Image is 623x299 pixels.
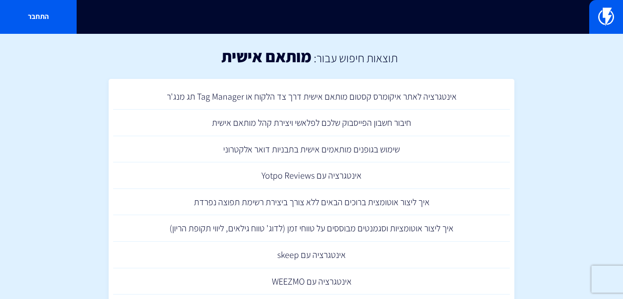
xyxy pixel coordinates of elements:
a: אינטגרציה עם WEEZMO [113,268,510,295]
a: חיבור חשבון הפייסבוק שלכם לפלאשי ויצירת קהל מותאם אישית [113,110,510,136]
a: אינטגרציה לאתר איקומרס קסטום מותאם אישית דרך צד הלקוח או Tag Manager תג מנג'ר [113,83,510,110]
a: אינטגרציה עם Yotpo Reviews [113,162,510,189]
a: איך ליצור אוטומצית ברוכים הבאים ללא צורך ביצירת רשימת תפוצה נפרדת [113,189,510,216]
h2: תוצאות חיפוש עבור: [311,51,398,64]
h1: מותאם אישית [221,47,311,65]
a: אינטגרציה עם skeep [113,242,510,268]
a: איך ליצור אוטומציות וסגמנטים מבוססים על טווחי זמן (לדוג' טווח גילאים, ליווי תקופת הריון) [113,215,510,242]
a: שימוש בגופנים מותאמים אישית בתבניות דואר אלקטרוני [113,136,510,163]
